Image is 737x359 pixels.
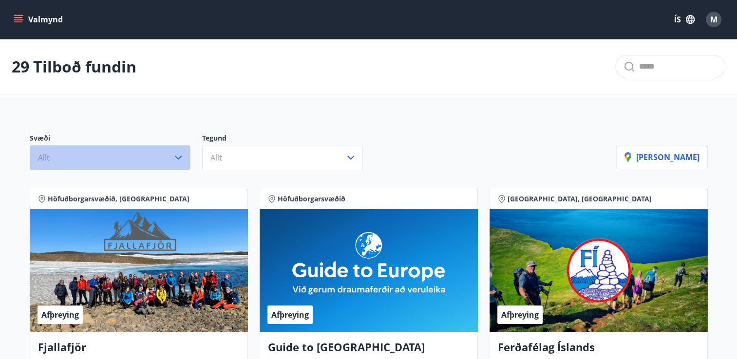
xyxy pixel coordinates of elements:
[271,309,309,320] span: Afþreying
[48,194,189,204] span: Höfuðborgarsvæðið, [GEOGRAPHIC_DATA]
[30,133,202,145] p: Svæði
[38,152,50,163] span: Allt
[508,194,652,204] span: [GEOGRAPHIC_DATA], [GEOGRAPHIC_DATA]
[624,152,699,162] p: [PERSON_NAME]
[41,309,79,320] span: Afþreying
[501,309,539,320] span: Afþreying
[30,145,190,170] button: Allt
[210,152,222,163] span: Allt
[12,11,67,28] button: menu
[702,8,725,31] button: M
[616,145,708,169] button: [PERSON_NAME]
[669,11,700,28] button: ÍS
[278,194,345,204] span: Höfuðborgarsvæðið
[202,145,363,170] button: Allt
[12,56,136,77] p: 29 Tilboð fundin
[710,14,718,25] span: M
[202,133,375,145] p: Tegund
